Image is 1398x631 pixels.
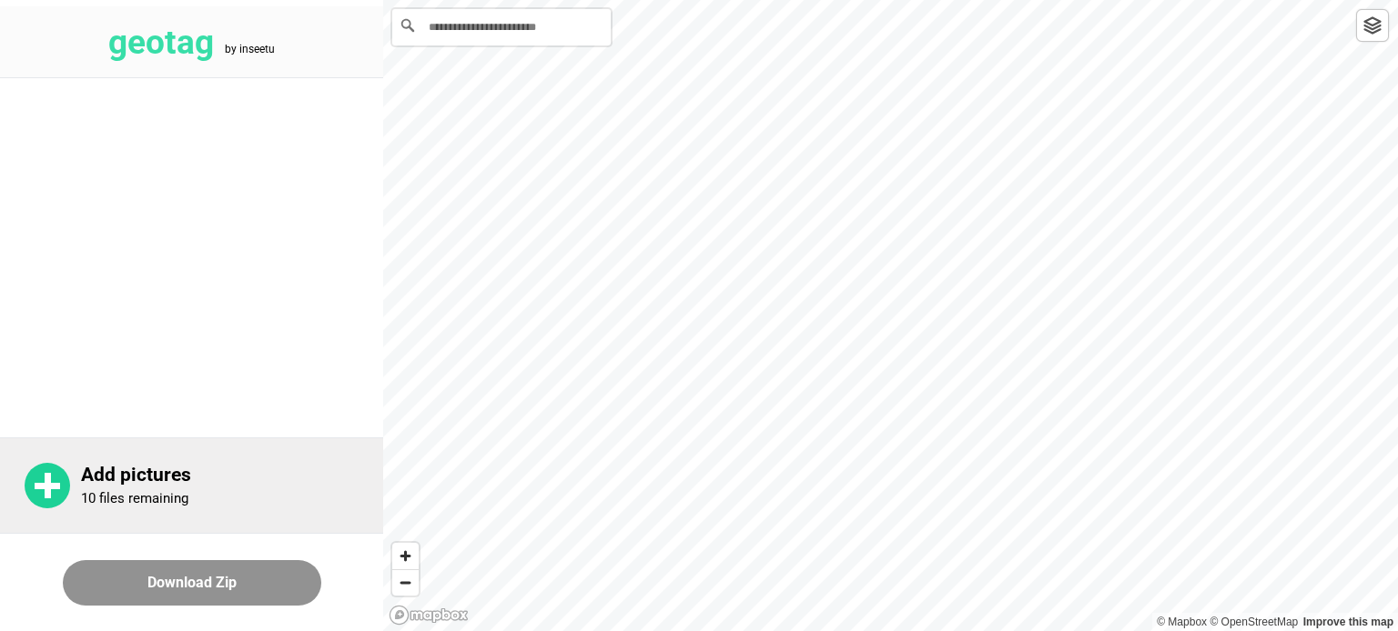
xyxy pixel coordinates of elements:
[1363,16,1382,35] img: toggleLayer
[392,569,419,596] button: Zoom out
[1303,616,1393,628] a: Map feedback
[1210,616,1298,628] a: OpenStreetMap
[81,464,383,486] p: Add pictures
[392,543,419,569] button: Zoom in
[63,560,321,606] button: Download Zip
[225,43,275,55] tspan: by inseetu
[392,9,611,45] input: Search
[389,605,469,626] a: Mapbox logo
[1157,616,1207,628] a: Mapbox
[108,23,214,62] tspan: geotag
[81,490,188,506] p: 10 files remaining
